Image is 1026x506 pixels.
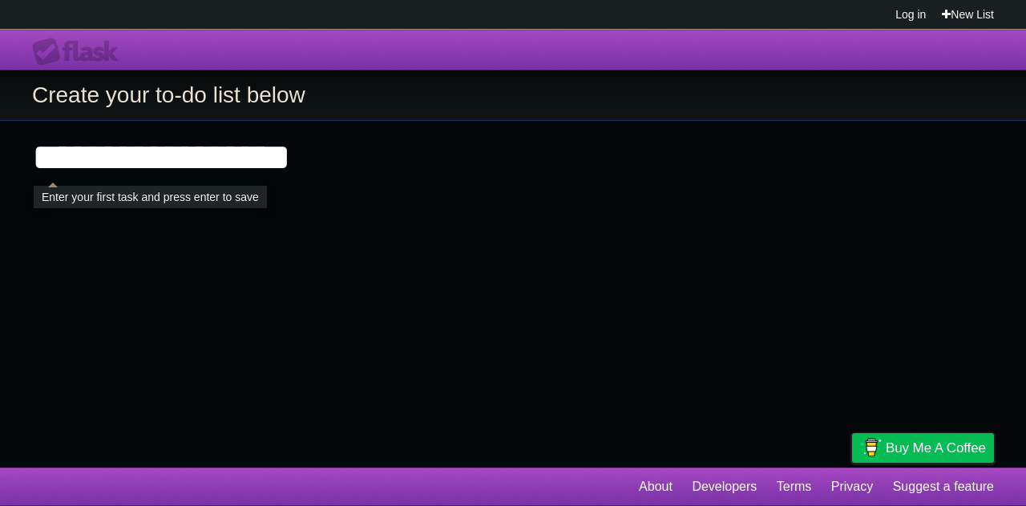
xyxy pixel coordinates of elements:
[639,472,673,502] a: About
[852,433,994,463] a: Buy me a coffee
[893,472,994,502] a: Suggest a feature
[886,434,986,462] span: Buy me a coffee
[860,434,882,461] img: Buy me a coffee
[831,472,873,502] a: Privacy
[692,472,757,502] a: Developers
[777,472,812,502] a: Terms
[32,78,994,112] h1: Create your to-do list below
[32,38,128,66] div: Flask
